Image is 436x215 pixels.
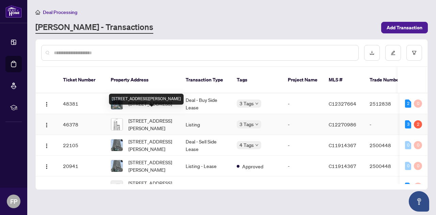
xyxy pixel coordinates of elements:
img: Logo [44,164,49,169]
button: Logo [41,160,52,171]
span: C11914367 [329,142,356,148]
span: Approved [242,163,263,170]
span: filter [412,50,417,55]
td: - [282,93,323,114]
button: filter [406,45,422,61]
img: thumbnail-img [111,181,123,193]
td: 2512838 [364,93,412,114]
span: Deal Processing [43,9,77,15]
span: [STREET_ADDRESS][PERSON_NAME] [128,138,175,153]
th: Trade Number [364,67,412,93]
span: download [370,50,374,55]
img: thumbnail-img [111,160,123,172]
img: Logo [44,102,49,107]
th: Transaction Type [180,67,231,93]
td: - [364,176,412,197]
span: C12327664 [329,101,356,107]
div: 0 [405,162,411,170]
td: 2500448 [364,156,412,176]
span: 3 Tags [239,99,254,107]
div: 2 [405,183,411,191]
td: 48381 [58,93,105,114]
div: [STREET_ADDRESS][PERSON_NAME] [109,94,184,105]
td: Listing - Lease [180,156,231,176]
td: 46378 [58,114,105,135]
div: 0 [414,162,422,170]
th: Project Name [282,67,323,93]
td: Listing - Lease [180,176,231,197]
td: 22105 [58,135,105,156]
div: 2 [414,120,422,128]
button: Logo [41,98,52,109]
div: 2 [405,99,411,108]
th: Ticket Number [58,67,105,93]
td: - [282,176,323,197]
span: C11914367 [329,163,356,169]
img: thumbnail-img [111,139,123,151]
div: 0 [414,183,422,191]
button: edit [385,45,401,61]
span: down [255,143,259,147]
div: 3 [405,120,411,128]
span: 4 Tags [239,141,254,149]
span: Draft [242,183,253,191]
td: - [282,114,323,135]
span: [STREET_ADDRESS][PERSON_NAME] [128,117,175,132]
td: Listing [180,114,231,135]
span: home [35,10,40,15]
span: down [255,102,259,105]
span: [STREET_ADDRESS][PERSON_NAME] [128,158,175,173]
div: 0 [405,141,411,149]
img: Logo [44,143,49,149]
button: Add Transaction [381,22,428,33]
span: down [255,123,259,126]
button: Open asap [409,191,429,212]
a: [PERSON_NAME] - Transactions [35,21,153,34]
td: - [364,114,412,135]
span: 3 Tags [239,120,254,128]
img: thumbnail-img [111,119,123,130]
td: - [282,135,323,156]
td: Deal - Sell Side Lease [180,135,231,156]
span: edit [391,50,395,55]
th: MLS # [323,67,364,93]
img: Logo [44,122,49,128]
div: 0 [414,99,422,108]
div: 0 [414,141,422,149]
button: Logo [41,181,52,192]
td: 2500448 [364,135,412,156]
td: 19165 [58,176,105,197]
span: Add Transaction [387,22,422,33]
th: Tags [231,67,282,93]
td: Deal - Buy Side Lease [180,93,231,114]
th: Property Address [105,67,180,93]
td: - [282,156,323,176]
span: FP [10,197,17,206]
img: logo [5,5,22,18]
button: Logo [41,119,52,130]
button: download [364,45,380,61]
button: Logo [41,140,52,151]
td: 20941 [58,156,105,176]
span: [STREET_ADDRESS][PERSON_NAME] [128,179,175,194]
span: C12270986 [329,121,356,127]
